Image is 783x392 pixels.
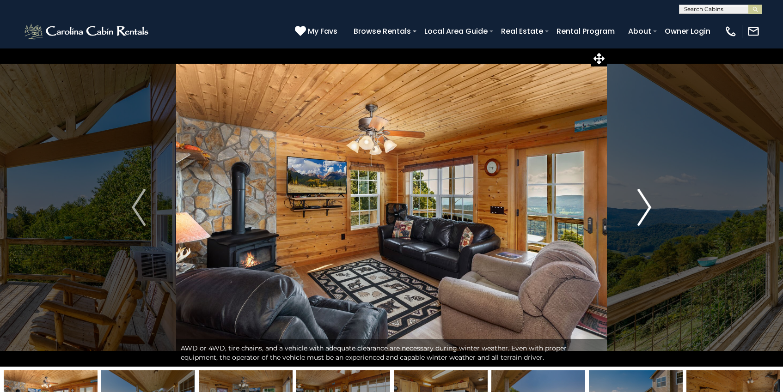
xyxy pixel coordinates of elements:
[295,25,340,37] a: My Favs
[349,23,416,39] a: Browse Rentals
[660,23,715,39] a: Owner Login
[724,25,737,38] img: phone-regular-white.png
[132,189,146,226] img: arrow
[552,23,619,39] a: Rental Program
[176,339,607,367] div: AWD or 4WD, tire chains, and a vehicle with adequate clearance are necessary during winter weathe...
[23,22,151,41] img: White-1-2.png
[308,25,337,37] span: My Favs
[496,23,548,39] a: Real Estate
[747,25,760,38] img: mail-regular-white.png
[607,48,682,367] button: Next
[624,23,656,39] a: About
[101,48,176,367] button: Previous
[637,189,651,226] img: arrow
[420,23,492,39] a: Local Area Guide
